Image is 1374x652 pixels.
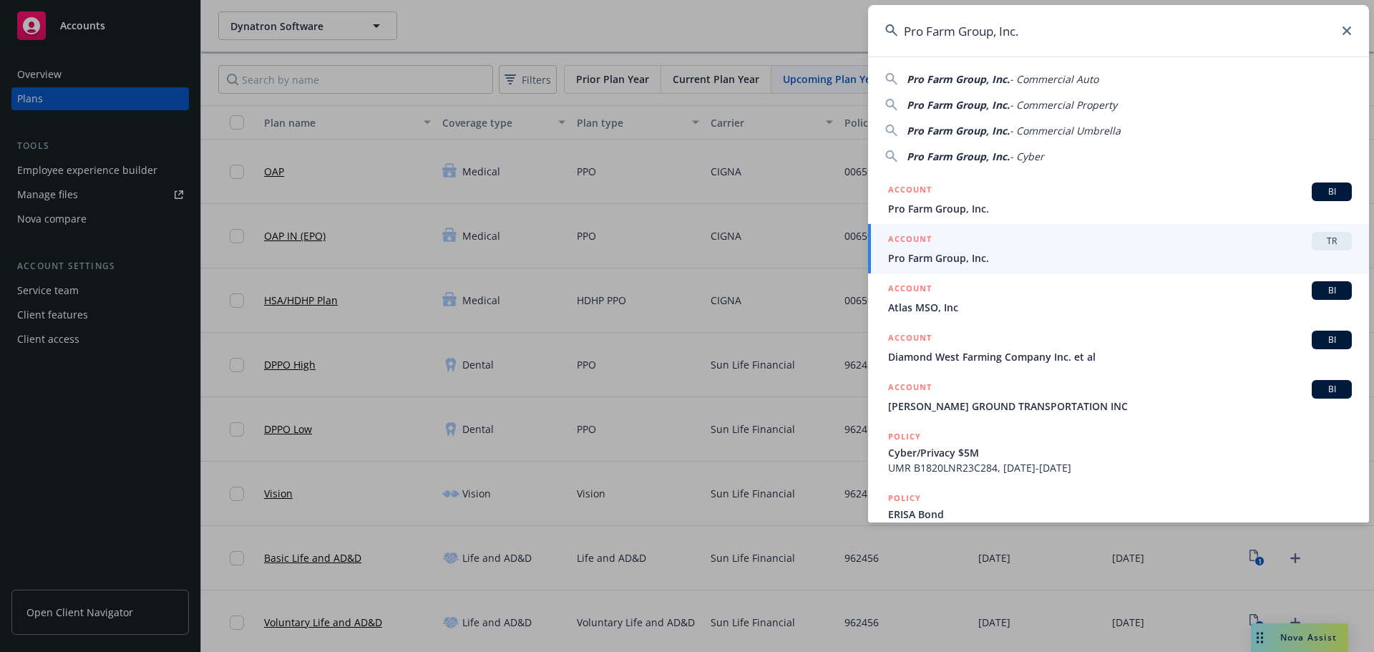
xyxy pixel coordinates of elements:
span: Diamond West Farming Company Inc. et al [888,349,1352,364]
span: TR [1317,235,1346,248]
span: - Commercial Property [1010,98,1117,112]
span: Atlas MSO, Inc [888,300,1352,315]
span: UMR B1820LNR23C284, [DATE]-[DATE] [888,460,1352,475]
span: Pro Farm Group, Inc. [907,124,1010,137]
input: Search... [868,5,1369,57]
h5: ACCOUNT [888,331,932,348]
span: Pro Farm Group, Inc. [907,72,1010,86]
a: ACCOUNTBIAtlas MSO, Inc [868,273,1369,323]
h5: POLICY [888,491,921,505]
span: Pro Farm Group, Inc. [888,250,1352,266]
h5: ACCOUNT [888,183,932,200]
a: ACCOUNTBIDiamond West Farming Company Inc. et al [868,323,1369,372]
span: - Cyber [1010,150,1044,163]
span: Cyber/Privacy $5M [888,445,1352,460]
span: Pro Farm Group, Inc. [907,150,1010,163]
span: Pro Farm Group, Inc. [907,98,1010,112]
span: Pro Farm Group, Inc. [888,201,1352,216]
a: POLICYCyber/Privacy $5MUMR B1820LNR23C284, [DATE]-[DATE] [868,422,1369,483]
span: BI [1317,284,1346,297]
a: POLICYERISA Bond106181345, [DATE]-[DATE] [868,483,1369,545]
a: ACCOUNTBI[PERSON_NAME] GROUND TRANSPORTATION INC [868,372,1369,422]
span: BI [1317,334,1346,346]
span: BI [1317,383,1346,396]
h5: ACCOUNT [888,232,932,249]
h5: POLICY [888,429,921,444]
span: BI [1317,185,1346,198]
a: ACCOUNTBIPro Farm Group, Inc. [868,175,1369,224]
a: ACCOUNTTRPro Farm Group, Inc. [868,224,1369,273]
span: 106181345, [DATE]-[DATE] [888,522,1352,537]
span: - Commercial Umbrella [1010,124,1121,137]
span: ERISA Bond [888,507,1352,522]
h5: ACCOUNT [888,281,932,298]
span: [PERSON_NAME] GROUND TRANSPORTATION INC [888,399,1352,414]
h5: ACCOUNT [888,380,932,397]
span: - Commercial Auto [1010,72,1098,86]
